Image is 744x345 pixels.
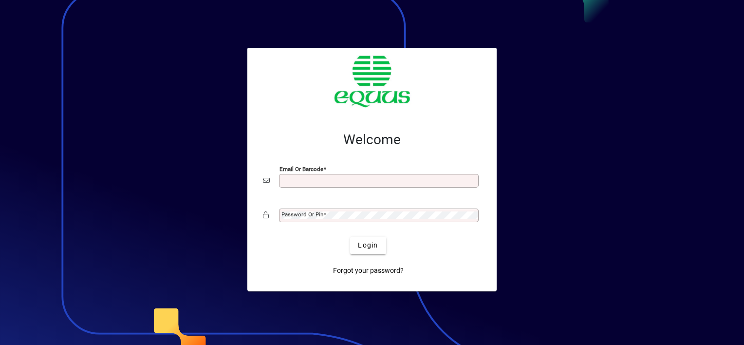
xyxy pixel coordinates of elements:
h2: Welcome [263,132,481,148]
span: Forgot your password? [333,266,404,276]
mat-label: Email or Barcode [279,165,323,172]
a: Forgot your password? [329,262,408,280]
span: Login [358,240,378,250]
button: Login [350,237,386,254]
mat-label: Password or Pin [281,211,323,218]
